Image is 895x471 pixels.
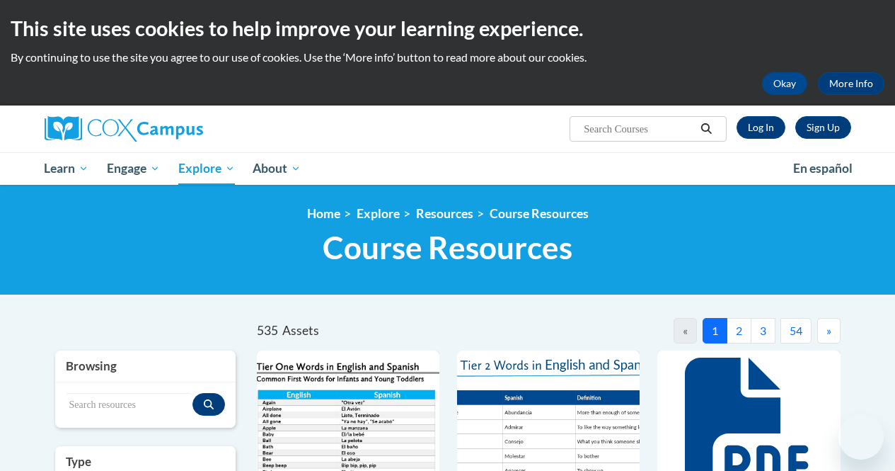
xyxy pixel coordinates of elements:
a: Resources [416,206,473,221]
span: Course Resources [323,229,572,266]
a: More Info [818,72,884,95]
a: Explore [357,206,400,221]
a: Learn [35,152,98,185]
button: 3 [751,318,775,344]
span: Explore [178,160,235,177]
span: About [253,160,301,177]
button: Search [695,120,717,137]
h3: Type [66,453,225,470]
span: 535 [257,323,278,338]
button: 2 [727,318,751,344]
nav: Pagination Navigation [548,318,841,344]
button: Search resources [192,393,225,416]
a: About [243,152,310,185]
a: Course Resources [490,206,589,221]
a: Register [795,116,851,139]
input: Search Courses [582,120,695,137]
a: Log In [737,116,785,139]
button: Next [817,318,841,344]
a: En español [784,154,862,183]
a: Cox Campus [45,116,299,142]
a: Home [307,206,340,221]
h3: Browsing [66,358,225,375]
span: » [826,324,831,337]
p: By continuing to use the site you agree to our use of cookies. Use the ‘More info’ button to read... [11,50,884,65]
span: Assets [282,323,319,338]
a: Explore [169,152,244,185]
span: Engage [107,160,160,177]
span: Learn [44,160,88,177]
button: 54 [780,318,812,344]
h2: This site uses cookies to help improve your learning experience. [11,14,884,42]
div: Main menu [34,152,862,185]
button: Okay [762,72,807,95]
button: 1 [703,318,727,344]
img: Cox Campus [45,116,203,142]
input: Search resources [66,393,192,417]
iframe: Button to launch messaging window [838,414,884,460]
span: En español [793,161,853,176]
a: Engage [98,152,169,185]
